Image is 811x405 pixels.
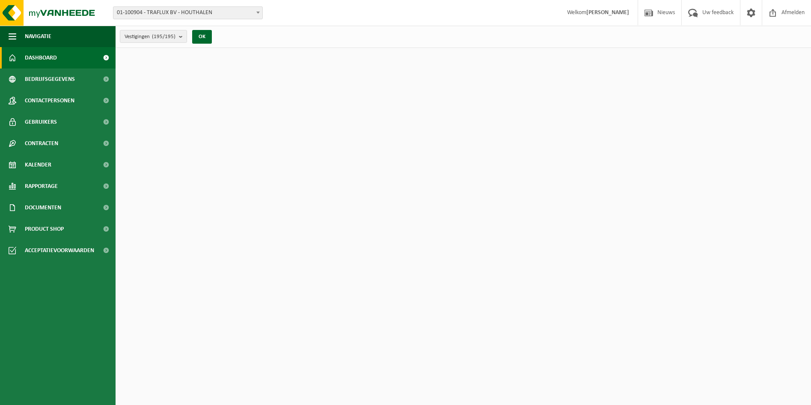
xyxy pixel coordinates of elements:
[25,68,75,90] span: Bedrijfsgegevens
[25,26,51,47] span: Navigatie
[25,176,58,197] span: Rapportage
[120,30,187,43] button: Vestigingen(195/195)
[125,30,175,43] span: Vestigingen
[25,240,94,261] span: Acceptatievoorwaarden
[113,6,263,19] span: 01-100904 - TRAFLUX BV - HOUTHALEN
[113,7,262,19] span: 01-100904 - TRAFLUX BV - HOUTHALEN
[152,34,175,39] count: (195/195)
[25,218,64,240] span: Product Shop
[586,9,629,16] strong: [PERSON_NAME]
[25,47,57,68] span: Dashboard
[25,90,74,111] span: Contactpersonen
[25,133,58,154] span: Contracten
[25,111,57,133] span: Gebruikers
[25,197,61,218] span: Documenten
[192,30,212,44] button: OK
[25,154,51,176] span: Kalender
